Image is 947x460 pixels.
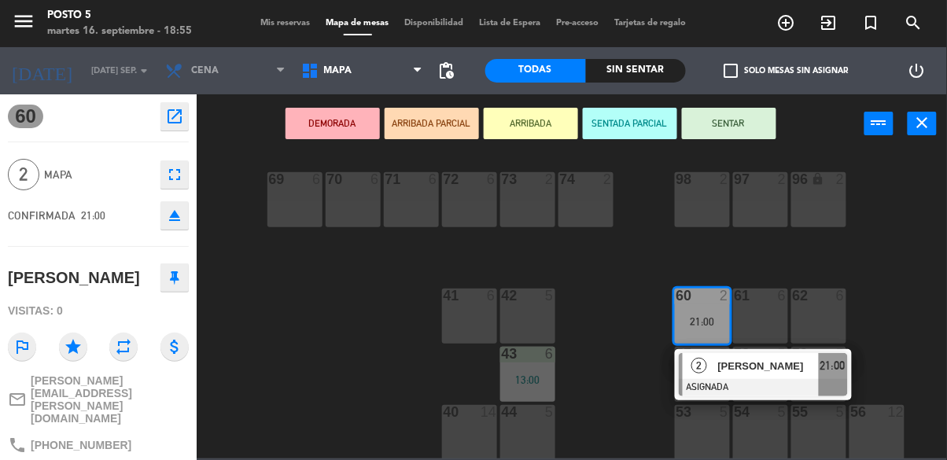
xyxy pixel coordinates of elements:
[908,112,937,135] button: close
[502,347,503,361] div: 43
[481,405,496,419] div: 14
[8,209,76,222] span: CONFIRMADA
[484,108,578,139] button: ARRIBADA
[888,405,904,419] div: 12
[676,347,677,361] div: 57
[724,64,849,78] label: Solo mesas sin asignar
[778,172,787,186] div: 2
[812,172,825,186] i: lock
[545,289,555,303] div: 5
[586,59,687,83] div: Sin sentar
[675,316,730,327] div: 21:00
[165,107,184,126] i: open_in_new
[691,358,707,374] span: 2
[385,172,386,186] div: 71
[720,289,729,303] div: 2
[191,65,219,76] span: Cena
[286,108,380,139] button: DEMORADA
[676,405,677,419] div: 53
[836,289,846,303] div: 6
[134,61,153,80] i: arrow_drop_down
[545,405,555,419] div: 5
[560,172,561,186] div: 74
[109,333,138,361] i: repeat
[160,201,189,230] button: eject
[545,172,555,186] div: 2
[160,160,189,189] button: fullscreen
[549,19,607,28] span: Pre-acceso
[31,374,189,425] span: [PERSON_NAME][EMAIL_ADDRESS][PERSON_NAME][DOMAIN_NAME]
[8,436,27,454] i: phone
[836,172,846,186] div: 2
[472,19,549,28] span: Lista de Espera
[607,19,695,28] span: Tarjetas de regalo
[269,172,270,186] div: 69
[12,9,35,33] i: menu
[720,347,729,361] div: 5
[385,108,479,139] button: ARRIBADA PARCIAL
[502,289,503,303] div: 42
[676,289,677,303] div: 60
[676,172,677,186] div: 98
[778,405,787,419] div: 5
[778,347,787,361] div: 5
[319,19,397,28] span: Mapa de mesas
[8,390,27,409] i: mail_outline
[165,206,184,225] i: eject
[312,172,322,186] div: 6
[324,65,352,76] span: MAPA
[8,333,36,361] i: outlined_flag
[862,13,881,32] i: turned_in_not
[718,358,819,374] span: [PERSON_NAME]
[908,61,927,80] i: power_settings_new
[160,102,189,131] button: open_in_new
[603,172,613,186] div: 2
[778,289,787,303] div: 6
[59,333,87,361] i: star
[583,108,677,139] button: SENTADA PARCIAL
[8,265,140,291] div: [PERSON_NAME]
[682,108,776,139] button: SENTAR
[720,172,729,186] div: 2
[327,172,328,186] div: 70
[502,172,503,186] div: 73
[437,61,455,80] span: pending_actions
[851,405,852,419] div: 56
[397,19,472,28] span: Disponibilidad
[487,172,496,186] div: 6
[47,24,192,39] div: martes 16. septiembre - 18:55
[836,405,846,419] div: 5
[720,405,729,419] div: 5
[487,289,496,303] div: 6
[160,333,189,361] i: attach_money
[777,13,796,32] i: add_circle_outline
[905,13,923,32] i: search
[836,347,846,361] div: 5
[370,172,380,186] div: 6
[12,9,35,39] button: menu
[724,64,739,78] span: check_box_outline_blank
[47,8,192,24] div: Posto 5
[81,209,105,222] span: 21:00
[429,172,438,186] div: 6
[864,112,894,135] button: power_input
[913,113,932,132] i: close
[8,374,189,425] a: mail_outline[PERSON_NAME][EMAIL_ADDRESS][PERSON_NAME][DOMAIN_NAME]
[502,405,503,419] div: 44
[820,356,846,375] span: 21:00
[31,439,131,451] span: [PHONE_NUMBER]
[165,165,184,184] i: fullscreen
[485,59,586,83] div: Todas
[870,113,889,132] i: power_input
[8,105,43,128] span: 60
[8,159,39,190] span: 2
[253,19,319,28] span: Mis reservas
